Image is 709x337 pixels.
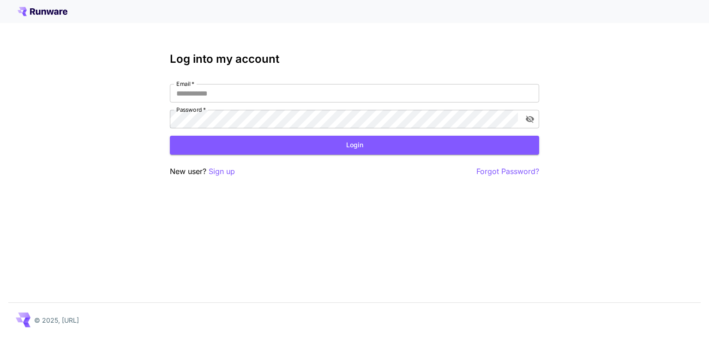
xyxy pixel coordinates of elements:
[34,315,79,325] p: © 2025, [URL]
[209,166,235,177] button: Sign up
[476,166,539,177] button: Forgot Password?
[522,111,538,127] button: toggle password visibility
[176,80,194,88] label: Email
[170,136,539,155] button: Login
[170,166,235,177] p: New user?
[176,106,206,114] label: Password
[170,53,539,66] h3: Log into my account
